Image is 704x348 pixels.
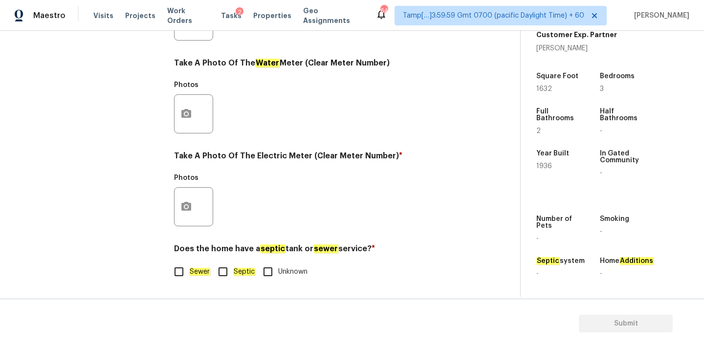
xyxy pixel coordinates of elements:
[174,82,198,88] h5: Photos
[174,244,465,258] h4: Does the home have a tank or service?
[278,267,308,277] span: Unknown
[600,228,602,235] span: -
[536,43,617,53] div: [PERSON_NAME]
[600,270,602,277] span: -
[536,216,581,229] h5: Number of Pets
[255,59,280,67] em: Water
[600,258,654,264] h5: Home
[536,150,569,157] h5: Year Built
[403,11,584,21] span: Tamp[…]3:59:59 Gmt 0700 (pacific Daylight Time) + 60
[536,108,581,122] h5: Full Bathrooms
[125,11,155,21] span: Projects
[536,257,560,265] em: Septic
[600,170,602,176] span: -
[600,86,604,92] span: 3
[536,73,578,80] h5: Square Foot
[536,128,541,134] span: 2
[600,108,645,122] h5: Half Bathrooms
[536,163,552,170] span: 1936
[236,7,243,17] div: 2
[536,270,539,277] span: -
[536,258,585,264] h5: system
[600,73,635,80] h5: Bedrooms
[260,244,286,253] em: septic
[536,30,617,40] h5: Customer Exp. Partner
[313,244,338,253] em: sewer
[221,12,242,19] span: Tasks
[253,11,291,21] span: Properties
[536,86,552,92] span: 1632
[167,6,209,25] span: Work Orders
[380,6,387,16] div: 640
[536,235,539,242] span: -
[93,11,113,21] span: Visits
[174,58,465,72] h4: Take A Photo Of The Meter (Clear Meter Number)
[600,216,629,222] h5: Smoking
[33,11,66,21] span: Maestro
[189,268,210,276] em: Sewer
[600,128,602,134] span: -
[600,150,645,164] h5: In Gated Community
[174,151,465,165] h4: Take A Photo Of The Electric Meter (Clear Meter Number)
[174,174,198,181] h5: Photos
[630,11,689,21] span: [PERSON_NAME]
[233,268,255,276] em: Septic
[303,6,364,25] span: Geo Assignments
[619,257,654,265] em: Additions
